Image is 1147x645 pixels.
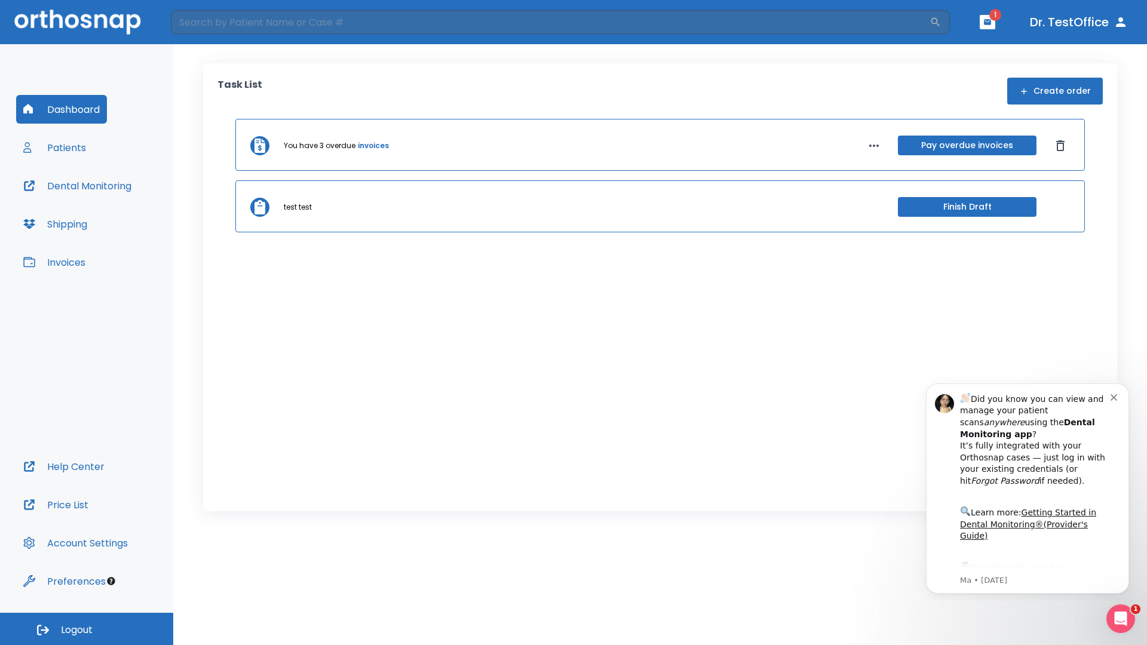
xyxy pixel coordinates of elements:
[16,171,139,200] button: Dental Monitoring
[16,567,113,595] button: Preferences
[1106,604,1135,633] iframe: Intercom live chat
[358,140,389,151] a: invoices
[16,452,112,481] button: Help Center
[989,9,1001,21] span: 1
[16,210,94,238] button: Shipping
[106,576,116,586] div: Tooltip anchor
[898,197,1036,217] button: Finish Draft
[171,10,930,34] input: Search by Patient Name or Case #
[61,623,93,637] span: Logout
[284,202,312,213] p: test test
[1051,136,1070,155] button: Dismiss
[16,95,107,124] button: Dashboard
[1131,604,1140,614] span: 1
[52,191,158,212] a: App Store
[1025,11,1133,33] button: Dr. TestOffice
[908,373,1147,601] iframe: Intercom notifications message
[203,19,212,28] button: Dismiss notification
[16,248,93,277] button: Invoices
[14,10,141,34] img: Orthosnap
[284,140,355,151] p: You have 3 overdue
[16,490,96,519] button: Price List
[1007,78,1103,105] button: Create order
[16,133,93,162] button: Patients
[52,188,203,248] div: Download the app: | ​ Let us know if you need help getting started!
[898,136,1036,155] button: Pay overdue invoices
[217,78,262,105] p: Task List
[52,202,203,213] p: Message from Ma, sent 6w ago
[16,529,135,557] button: Account Settings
